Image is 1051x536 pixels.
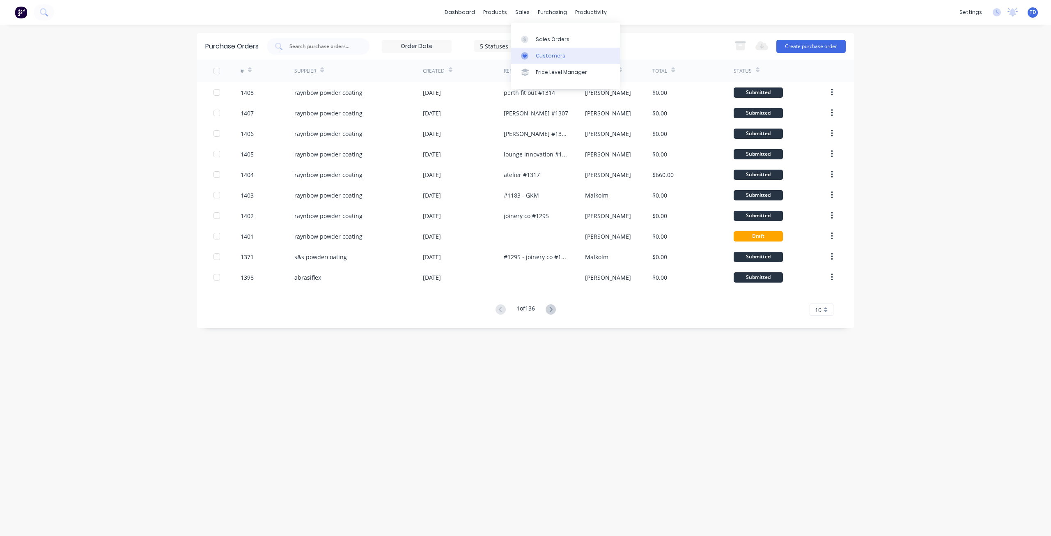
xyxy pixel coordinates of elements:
[423,88,441,97] div: [DATE]
[536,52,565,60] div: Customers
[652,88,667,97] div: $0.00
[423,253,441,261] div: [DATE]
[504,191,539,200] div: #1183 - GKM
[585,212,631,220] div: [PERSON_NAME]
[571,6,611,18] div: productivity
[734,231,783,242] div: Draft
[734,190,783,200] div: Submitted
[294,129,363,138] div: raynbow powder coating
[955,6,986,18] div: settings
[423,212,441,220] div: [DATE]
[585,232,631,241] div: [PERSON_NAME]
[652,273,667,282] div: $0.00
[241,67,244,75] div: #
[294,253,347,261] div: s&s powdercoating
[294,109,363,117] div: raynbow powder coating
[294,67,316,75] div: Supplier
[423,191,441,200] div: [DATE]
[294,232,363,241] div: raynbow powder coating
[511,48,620,64] a: Customers
[585,88,631,97] div: [PERSON_NAME]
[294,273,321,282] div: abrasiflex
[652,67,667,75] div: Total
[289,42,357,51] input: Search purchase orders...
[734,211,783,221] div: Submitted
[241,150,254,159] div: 1405
[480,41,539,50] div: 5 Statuses
[652,150,667,159] div: $0.00
[1030,9,1036,16] span: TD
[652,232,667,241] div: $0.00
[294,191,363,200] div: raynbow powder coating
[504,67,530,75] div: Reference
[382,40,451,53] input: Order Date
[294,212,363,220] div: raynbow powder coating
[734,170,783,180] div: Submitted
[734,252,783,262] div: Submitted
[734,272,783,283] div: Submitted
[585,170,631,179] div: [PERSON_NAME]
[734,108,783,118] div: Submitted
[652,212,667,220] div: $0.00
[652,109,667,117] div: $0.00
[504,129,568,138] div: [PERSON_NAME] #1320 [PERSON_NAME] #1318
[294,88,363,97] div: raynbow powder coating
[585,129,631,138] div: [PERSON_NAME]
[585,150,631,159] div: [PERSON_NAME]
[585,253,608,261] div: Malkolm
[652,253,667,261] div: $0.00
[241,88,254,97] div: 1408
[15,6,27,18] img: Factory
[734,67,752,75] div: Status
[423,150,441,159] div: [DATE]
[511,64,620,81] a: Price Level Manager
[516,304,535,316] div: 1 of 136
[734,149,783,159] div: Submitted
[511,6,534,18] div: sales
[585,109,631,117] div: [PERSON_NAME]
[423,170,441,179] div: [DATE]
[536,69,587,76] div: Price Level Manager
[504,170,540,179] div: atelier #1317
[504,150,568,159] div: lounge innovation #1313
[734,87,783,98] div: Submitted
[241,273,254,282] div: 1398
[241,191,254,200] div: 1403
[241,253,254,261] div: 1371
[652,191,667,200] div: $0.00
[815,306,822,314] span: 10
[479,6,511,18] div: products
[511,31,620,47] a: Sales Orders
[241,129,254,138] div: 1406
[423,67,445,75] div: Created
[776,40,846,53] button: Create purchase order
[504,212,549,220] div: joinery co #1295
[294,150,363,159] div: raynbow powder coating
[441,6,479,18] a: dashboard
[423,273,441,282] div: [DATE]
[423,129,441,138] div: [DATE]
[585,273,631,282] div: [PERSON_NAME]
[241,212,254,220] div: 1402
[536,36,569,43] div: Sales Orders
[504,88,555,97] div: perth fit out #1314
[652,129,667,138] div: $0.00
[241,109,254,117] div: 1407
[585,191,608,200] div: Malkolm
[734,129,783,139] div: Submitted
[423,109,441,117] div: [DATE]
[205,41,259,51] div: Purchase Orders
[652,170,674,179] div: $660.00
[241,170,254,179] div: 1404
[294,170,363,179] div: raynbow powder coating
[504,109,568,117] div: [PERSON_NAME] #1307
[534,6,571,18] div: purchasing
[504,253,568,261] div: #1295 - joinery co #1218 - international
[241,232,254,241] div: 1401
[423,232,441,241] div: [DATE]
